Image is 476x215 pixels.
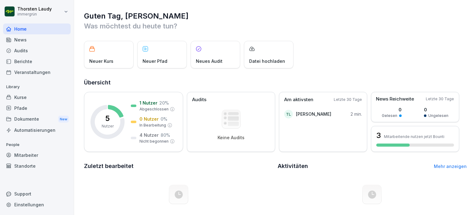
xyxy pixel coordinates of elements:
[84,11,467,21] h1: Guten Tag, [PERSON_NAME]
[3,114,71,125] div: Dokumente
[3,24,71,34] a: Home
[3,199,71,210] a: Einstellungen
[84,21,467,31] p: Was möchtest du heute tun?
[89,58,113,64] p: Neuer Kurs
[58,116,69,123] div: New
[3,140,71,150] p: People
[384,134,444,139] p: Mitarbeitende nutzen jetzt Bounti
[3,125,71,135] a: Automatisierungen
[382,113,397,118] p: Gelesen
[17,6,52,12] p: Thorsten Laudy
[139,123,166,128] p: In Bearbeitung
[350,111,362,117] p: 2 min.
[424,106,448,113] p: 0
[3,103,71,114] a: Pfade
[3,114,71,125] a: DokumenteNew
[428,113,448,118] p: Ungelesen
[296,111,331,117] p: [PERSON_NAME]
[3,92,71,103] a: Kurse
[143,58,167,64] p: Neuer Pfad
[3,188,71,199] div: Support
[376,96,414,103] p: News Reichweite
[196,58,223,64] p: Neues Audit
[3,67,71,78] a: Veranstaltungen
[3,56,71,67] a: Berichte
[434,164,467,169] a: Mehr anzeigen
[3,82,71,92] p: Library
[84,78,467,87] h2: Übersicht
[17,12,52,16] p: immergrün
[3,34,71,45] a: News
[284,96,313,103] p: Am aktivsten
[278,162,308,170] h2: Aktivitäten
[139,100,157,106] p: 1 Nutzer
[218,135,245,140] p: Keine Audits
[3,150,71,161] a: Mitarbeiter
[3,161,71,171] a: Standorte
[161,132,170,138] p: 80 %
[161,116,167,122] p: 0 %
[84,162,273,170] h2: Zuletzt bearbeitet
[139,116,159,122] p: 0 Nutzer
[102,123,114,129] p: Nutzer
[334,97,362,102] p: Letzte 30 Tage
[376,130,381,141] h3: 3
[105,115,110,122] p: 5
[139,139,169,144] p: Nicht begonnen
[3,45,71,56] a: Audits
[284,110,293,118] div: TL
[192,96,206,103] p: Audits
[159,100,169,106] p: 20 %
[426,96,454,102] p: Letzte 30 Tage
[382,106,402,113] p: 0
[249,58,285,64] p: Datei hochladen
[139,106,169,112] p: Abgeschlossen
[139,132,159,138] p: 4 Nutzer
